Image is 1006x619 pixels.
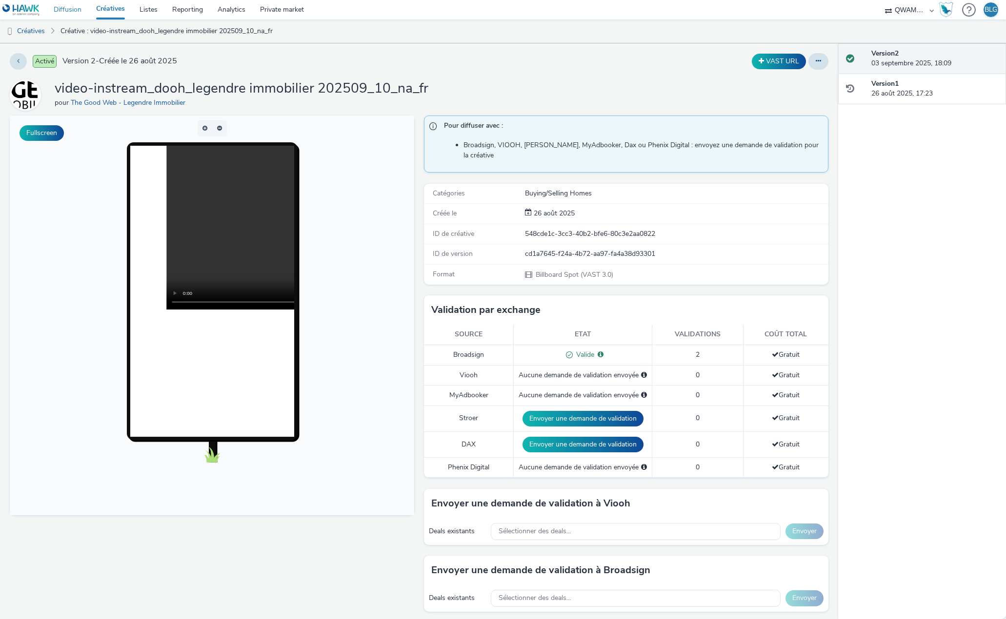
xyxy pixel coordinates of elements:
[523,437,644,452] button: Envoyer une demande de validation
[535,270,613,279] span: Billboard Spot (VAST 3.0)
[532,209,575,218] span: 26 août 2025
[696,413,700,423] span: 0
[525,249,827,259] div: cd1a7645-f24a-4b72-aa97-fa4a38d93301
[499,594,571,602] span: Sélectionner des deals...
[519,390,647,400] div: Aucune demande de validation envoyée
[433,270,455,279] span: Format
[5,27,15,37] img: dooh
[431,563,650,578] h3: Envoyer une demande de validation à Broadsign
[433,209,457,218] span: Créée le
[514,325,652,345] th: Etat
[939,2,953,18] img: Hawk Academy
[985,2,997,17] div: BLG
[532,209,575,218] div: Création 26 août 2025, 17:23
[772,390,800,400] span: Gratuit
[433,229,474,238] span: ID de créative
[871,49,899,58] strong: Version 2
[772,440,800,449] span: Gratuit
[652,325,744,345] th: Validations
[444,121,818,134] span: Pour diffuser avec :
[696,440,700,449] span: 0
[939,2,957,18] a: Hawk Academy
[772,463,800,472] span: Gratuit
[71,98,189,107] a: The Good Web - Legendre Immobilier
[431,496,630,511] h3: Envoyer une demande de validation à Viooh
[424,345,513,365] td: Broadsign
[424,406,513,431] td: Stroer
[641,370,647,380] div: Sélectionnez un deal ci-dessous et cliquez sur Envoyer pour envoyer une demande de validation à V...
[424,325,513,345] th: Source
[463,140,823,160] li: Broadsign, VIOOH, [PERSON_NAME], MyAdbooker, Dax ou Phenix Digital : envoyez une demande de valid...
[431,303,541,317] h3: Validation par exchange
[696,350,700,359] span: 2
[424,386,513,406] td: MyAdbooker
[55,98,71,107] span: pour
[772,350,800,359] span: Gratuit
[424,365,513,385] td: Viooh
[525,189,827,198] div: Buying/Selling Homes
[433,189,465,198] span: Catégories
[641,463,647,472] div: Sélectionnez un deal ci-dessous et cliquez sur Envoyer pour envoyer une demande de validation à P...
[424,457,513,477] td: Phenix Digital
[525,229,827,239] div: 548cde1c-3cc3-40b2-bfe6-80c3e2aa0822
[696,463,700,472] span: 0
[696,370,700,380] span: 0
[523,411,644,426] button: Envoyer une demande de validation
[785,523,824,539] button: Envoyer
[33,55,57,68] span: Activé
[573,350,594,359] span: Valide
[641,390,647,400] div: Sélectionnez un deal ci-dessous et cliquez sur Envoyer pour envoyer une demande de validation à M...
[11,81,40,109] img: The Good Web - Legendre Immobilier
[62,56,177,67] span: Version 2 - Créée le 26 août 2025
[519,370,647,380] div: Aucune demande de validation envoyée
[429,526,486,536] div: Deals existants
[785,590,824,606] button: Envoyer
[871,49,998,69] div: 03 septembre 2025, 18:09
[424,431,513,457] td: DAX
[499,527,571,536] span: Sélectionner des deals...
[56,19,278,43] a: Créative : video-instream_dooh_legendre immobilier 202509_10_na_fr
[772,370,800,380] span: Gratuit
[433,249,473,258] span: ID de version
[772,413,800,423] span: Gratuit
[743,325,828,345] th: Coût total
[2,4,40,16] img: undefined Logo
[696,390,700,400] span: 0
[519,463,647,472] div: Aucune demande de validation envoyée
[871,79,998,99] div: 26 août 2025, 17:23
[55,79,428,98] h1: video-instream_dooh_legendre immobilier 202509_10_na_fr
[10,90,45,99] a: The Good Web - Legendre Immobilier
[752,54,806,69] button: VAST URL
[429,593,486,603] div: Deals existants
[871,79,899,88] strong: Version 1
[20,125,64,141] button: Fullscreen
[749,54,808,69] div: Dupliquer la créative en un VAST URL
